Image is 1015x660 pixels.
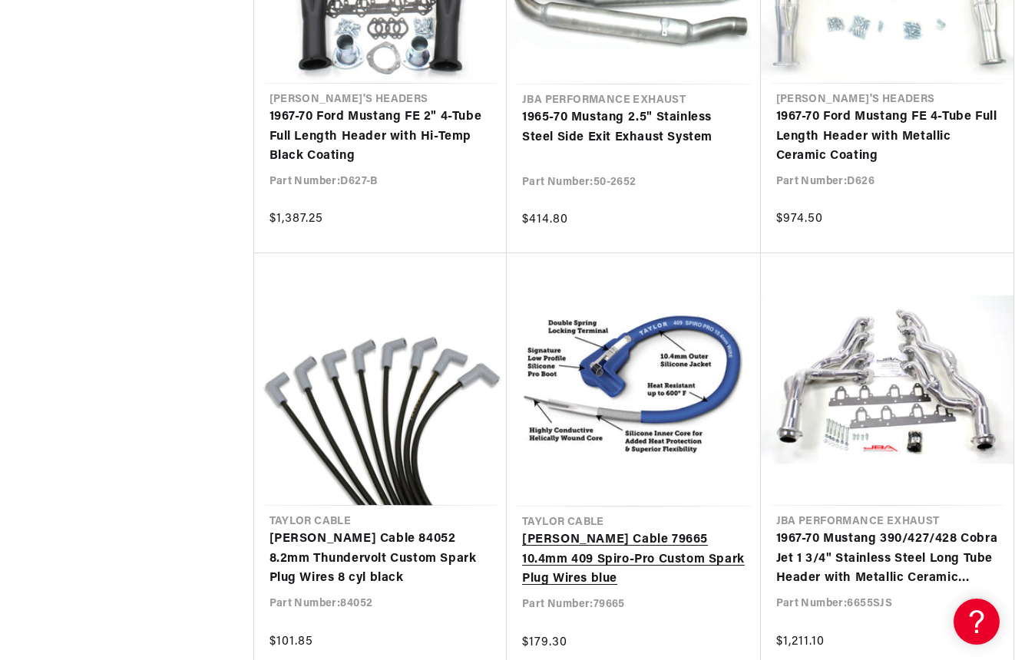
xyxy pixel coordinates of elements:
a: [PERSON_NAME] Cable 79665 10.4mm 409 Spiro-Pro Custom Spark Plug Wires blue [522,530,746,589]
a: [PERSON_NAME] Cable 84052 8.2mm Thundervolt Custom Spark Plug Wires 8 cyl black [269,530,492,589]
a: 1967-70 Ford Mustang FE 2" 4-Tube Full Length Header with Hi-Temp Black Coating [269,107,492,167]
a: 1967-70 Mustang 390/427/428 Cobra Jet 1 3/4" Stainless Steel Long Tube Header with Metallic Ceram... [776,530,999,589]
a: 1965-70 Mustang 2.5" Stainless Steel Side Exit Exhaust System [522,108,746,147]
a: 1967-70 Ford Mustang FE 4-Tube Full Length Header with Metallic Ceramic Coating [776,107,999,167]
